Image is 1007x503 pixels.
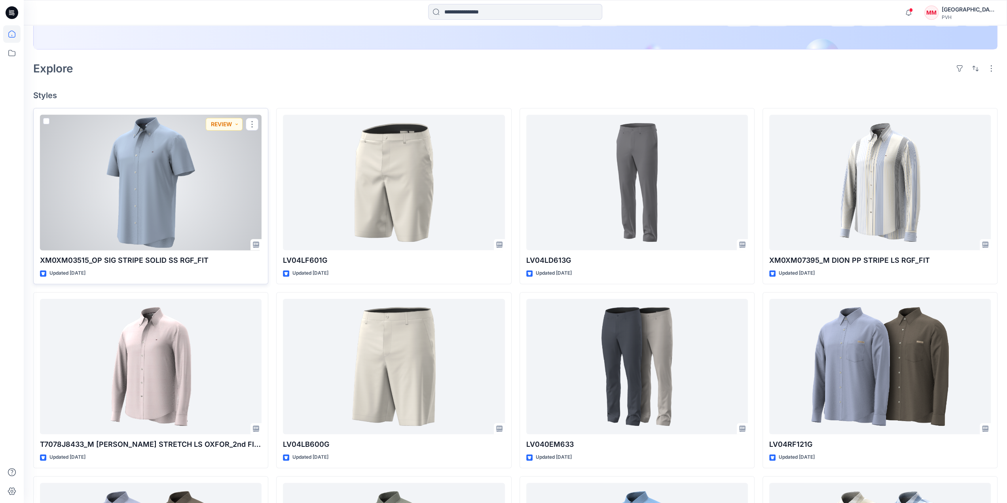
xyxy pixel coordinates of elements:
a: XM0XM07395_M DION PP STRIPE LS RGF_FIT [769,115,991,251]
p: LV04RF121G [769,439,991,450]
p: XM0XM07395_M DION PP STRIPE LS RGF_FIT [769,255,991,266]
div: MM [924,6,939,20]
p: Updated [DATE] [536,269,572,277]
div: PVH [942,14,997,20]
p: LV04LF601G [283,255,504,266]
a: LV04LB600G [283,299,504,435]
a: LV04RF121G [769,299,991,435]
p: Updated [DATE] [779,269,815,277]
h2: Explore [33,62,73,75]
h4: Styles [33,91,998,100]
a: LV04LD613G [526,115,748,251]
p: XM0XM03515_OP SIG STRIPE SOLID SS RGF_FIT [40,255,262,266]
p: Updated [DATE] [292,269,328,277]
a: LV04LF601G [283,115,504,251]
a: T7078J8433_M TOMMY STRETCH LS OXFOR_2nd FIT_7-30-2025 [40,299,262,435]
a: XM0XM03515_OP SIG STRIPE SOLID SS RGF_FIT [40,115,262,251]
p: Updated [DATE] [536,453,572,461]
p: LV040EM633 [526,439,748,450]
p: Updated [DATE] [49,453,85,461]
p: Updated [DATE] [779,453,815,461]
p: Updated [DATE] [292,453,328,461]
p: T7078J8433_M [PERSON_NAME] STRETCH LS OXFOR_2nd FIT_[DATE] [40,439,262,450]
p: LV04LB600G [283,439,504,450]
a: LV040EM633 [526,299,748,435]
p: LV04LD613G [526,255,748,266]
p: Updated [DATE] [49,269,85,277]
div: [GEOGRAPHIC_DATA][PERSON_NAME][GEOGRAPHIC_DATA] [942,5,997,14]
